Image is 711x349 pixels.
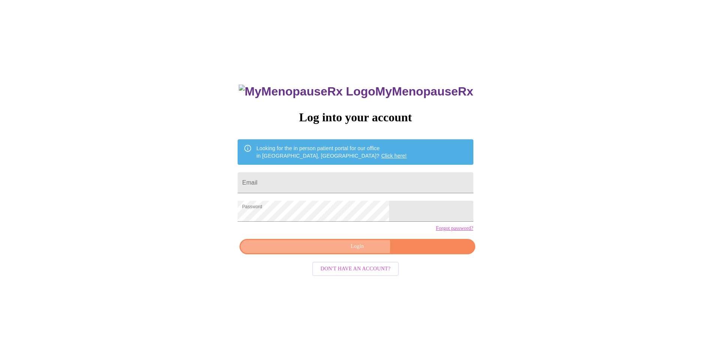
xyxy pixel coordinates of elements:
a: Don't have an account? [310,265,401,271]
h3: MyMenopauseRx [239,85,473,98]
button: Don't have an account? [312,262,399,276]
a: Click here! [381,153,407,159]
button: Login [239,239,475,254]
span: Login [248,242,466,251]
a: Forgot password? [436,225,473,231]
span: Don't have an account? [320,264,391,274]
h3: Log into your account [238,110,473,124]
div: Looking for the in person patient portal for our office in [GEOGRAPHIC_DATA], [GEOGRAPHIC_DATA]? [256,142,407,163]
img: MyMenopauseRx Logo [239,85,375,98]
